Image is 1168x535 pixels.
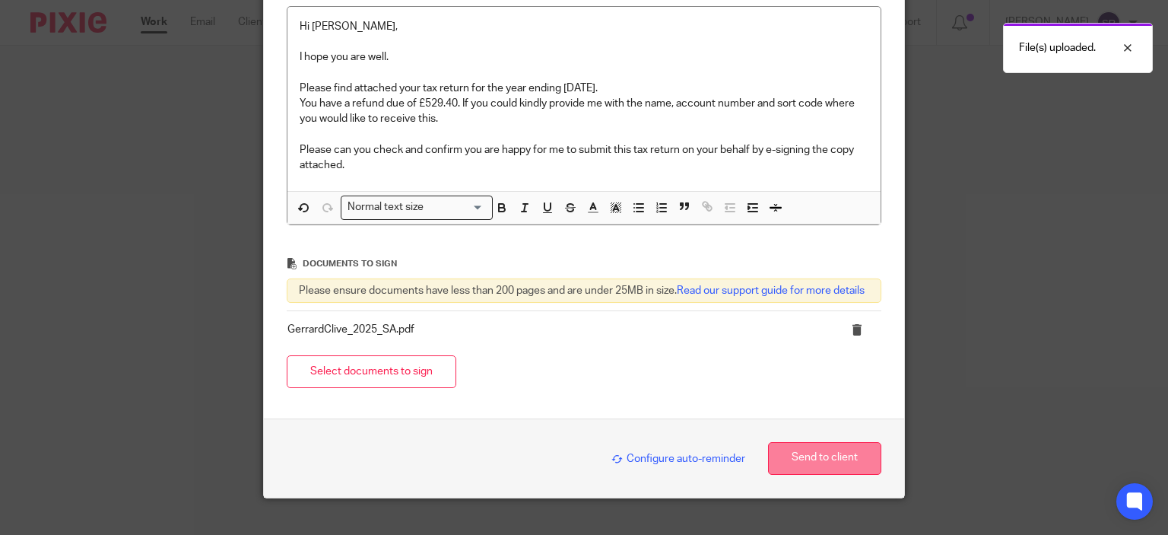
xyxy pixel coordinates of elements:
[287,322,832,337] p: GerrardClive_2025_SA.pdf
[341,196,493,219] div: Search for option
[677,285,865,296] a: Read our support guide for more details
[1019,40,1096,56] p: File(s) uploaded.
[300,81,869,96] p: Please find attached your tax return for the year ending [DATE].
[300,96,869,127] p: You have a refund due of £529.40. If you could kindly provide me with the name, account number an...
[611,454,745,464] span: Configure auto-reminder
[287,355,456,388] button: Select documents to sign
[300,19,869,34] p: Hi [PERSON_NAME],
[287,279,882,303] div: Please ensure documents have less than 200 pages and are under 25MB in size.
[300,142,869,174] p: Please can you check and confirm you are happy for me to submit this tax return on your behalf by...
[300,49,869,65] p: I hope you are well.
[429,199,484,215] input: Search for option
[303,260,397,268] span: Documents to sign
[768,442,881,475] button: Send to client
[344,199,427,215] span: Normal text size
